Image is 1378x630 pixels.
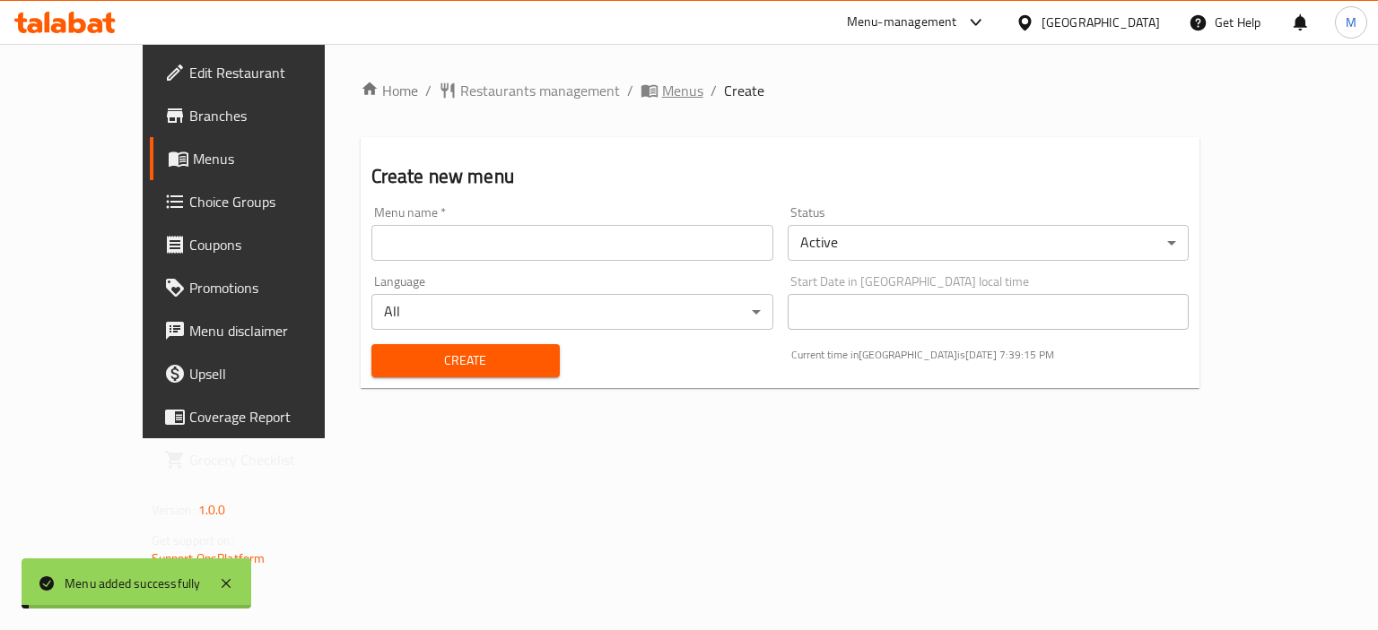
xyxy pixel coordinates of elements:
[371,344,560,377] button: Create
[847,12,957,33] div: Menu-management
[150,438,373,481] a: Grocery Checklist
[150,266,373,309] a: Promotions
[150,51,373,94] a: Edit Restaurant
[371,163,1190,190] h2: Create new menu
[439,80,620,101] a: Restaurants management
[150,180,373,223] a: Choice Groups
[460,80,620,101] span: Restaurants management
[425,80,432,101] li: /
[1346,13,1356,32] span: M
[361,80,418,101] a: Home
[724,80,764,101] span: Create
[788,225,1190,261] div: Active
[791,347,1190,363] p: Current time in [GEOGRAPHIC_DATA] is [DATE] 7:39:15 PM
[152,529,234,552] span: Get support on:
[198,498,226,522] span: 1.0.0
[189,62,359,83] span: Edit Restaurant
[150,352,373,395] a: Upsell
[189,406,359,427] span: Coverage Report
[386,350,545,372] span: Create
[189,449,359,470] span: Grocery Checklist
[150,223,373,266] a: Coupons
[193,148,359,169] span: Menus
[361,80,1200,101] nav: breadcrumb
[189,363,359,384] span: Upsell
[627,80,633,101] li: /
[150,395,373,438] a: Coverage Report
[150,94,373,137] a: Branches
[189,277,359,298] span: Promotions
[189,320,359,341] span: Menu disclaimer
[152,547,266,570] a: Support.OpsPlatform
[641,80,703,101] a: Menus
[371,294,773,330] div: All
[189,191,359,212] span: Choice Groups
[189,105,359,126] span: Branches
[711,80,717,101] li: /
[662,80,703,101] span: Menus
[152,498,196,522] span: Version:
[150,137,373,180] a: Menus
[65,574,201,593] div: Menu added successfully
[1042,13,1160,32] div: [GEOGRAPHIC_DATA]
[371,225,773,261] input: Please enter Menu name
[150,309,373,352] a: Menu disclaimer
[189,234,359,255] span: Coupons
